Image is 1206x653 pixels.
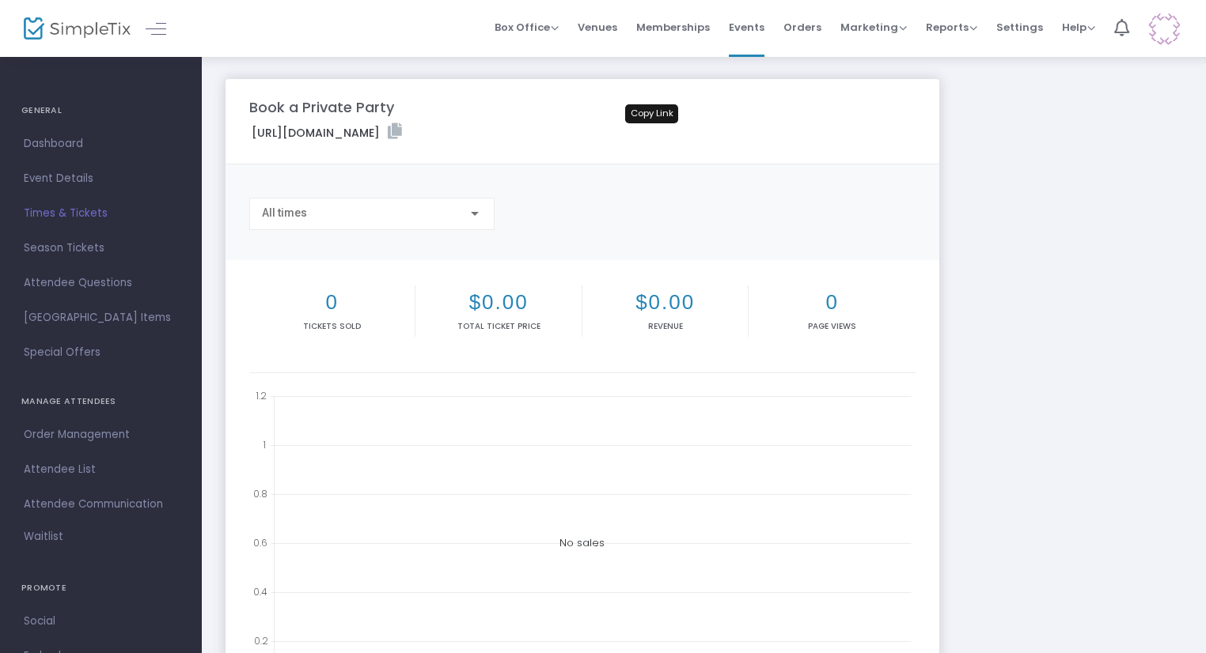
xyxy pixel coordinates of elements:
span: Help [1062,20,1095,35]
span: Reports [926,20,977,35]
span: Event Details [24,168,178,189]
span: Events [729,7,764,47]
span: Box Office [495,20,559,35]
span: Dashboard [24,134,178,154]
h2: $0.00 [586,290,745,315]
p: Tickets sold [252,320,411,332]
h2: $0.00 [419,290,578,315]
span: Season Tickets [24,238,178,259]
span: Settings [996,7,1043,47]
h2: 0 [752,290,912,315]
span: Attendee List [24,459,178,480]
label: [URL][DOMAIN_NAME] [252,123,402,142]
p: Page Views [752,320,912,332]
p: Total Ticket Price [419,320,578,332]
h4: PROMOTE [21,572,180,604]
span: Marketing [840,20,907,35]
span: [GEOGRAPHIC_DATA] Items [24,308,178,328]
span: Special Offers [24,342,178,363]
span: Memberships [636,7,710,47]
h4: GENERAL [21,95,180,126]
span: Attendee Communication [24,494,178,515]
span: Order Management [24,425,178,445]
p: Revenue [586,320,745,332]
span: Waitlist [24,529,63,545]
m-panel-title: Book a Private Party [249,96,394,118]
div: Copy Link [625,104,678,123]
span: Venues [578,7,617,47]
span: Orders [783,7,821,47]
span: Social [24,611,178,632]
span: Attendee Questions [24,273,178,293]
h2: 0 [252,290,411,315]
span: Times & Tickets [24,203,178,224]
span: All times [262,206,307,219]
h4: MANAGE ATTENDEES [21,386,180,417]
